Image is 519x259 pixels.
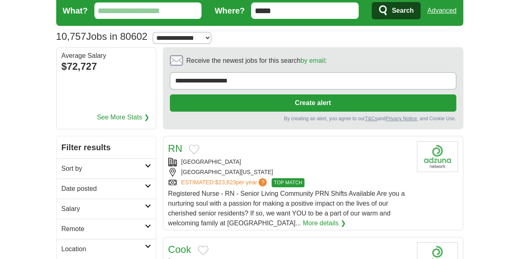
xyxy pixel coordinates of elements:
[372,2,421,19] button: Search
[272,178,304,187] span: TOP MATCH
[62,59,151,74] div: $72,727
[258,178,267,186] span: ?
[62,204,145,214] h2: Salary
[215,179,236,186] span: $23,823
[62,244,145,254] h2: Location
[57,158,156,179] a: Sort by
[365,116,377,121] a: T&Cs
[300,57,325,64] a: by email
[62,53,151,59] div: Average Salary
[215,5,245,17] label: Where?
[168,143,183,154] a: RN
[168,158,410,166] div: [GEOGRAPHIC_DATA]
[57,219,156,239] a: Remote
[56,29,86,44] span: 10,757
[57,199,156,219] a: Salary
[168,190,405,227] span: Registered Nurse - RN - Senior Living Community PRN Shifts Available Are you a nurturing soul wit...
[62,224,145,234] h2: Remote
[62,164,145,174] h2: Sort by
[168,244,191,255] a: Cook
[168,168,410,176] div: [GEOGRAPHIC_DATA][US_STATE]
[56,31,148,42] h1: Jobs in 80602
[427,2,456,19] a: Advanced
[417,141,458,172] img: Company logo
[385,116,417,121] a: Privacy Notice
[62,184,145,194] h2: Date posted
[186,56,327,66] span: Receive the newest jobs for this search :
[303,218,346,228] a: More details ❯
[198,245,208,255] button: Add to favorite jobs
[63,5,88,17] label: What?
[57,136,156,158] h2: Filter results
[97,112,149,122] a: See More Stats ❯
[392,2,414,19] span: Search
[170,115,456,122] div: By creating an alert, you agree to our and , and Cookie Use.
[170,94,456,112] button: Create alert
[57,179,156,199] a: Date posted
[189,144,199,154] button: Add to favorite jobs
[181,178,269,187] a: ESTIMATED:$23,823per year?
[57,239,156,259] a: Location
